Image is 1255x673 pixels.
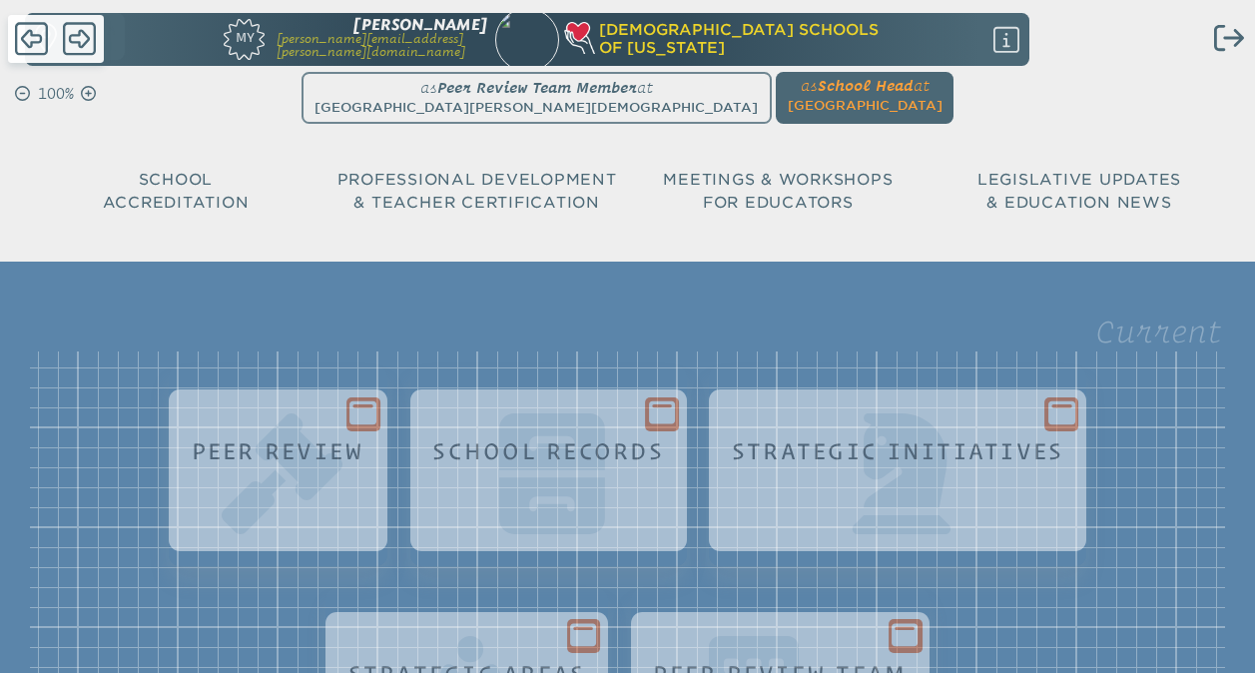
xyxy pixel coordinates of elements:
img: csf-heart-hand-light-thick-100.png [563,22,595,54]
span: Back [15,20,48,58]
h1: School Records [432,438,664,463]
div: Christian Schools of Florida [567,22,1027,57]
span: [PERSON_NAME] [353,16,487,34]
a: My [136,14,266,59]
span: as [801,77,818,94]
span: at [914,77,930,94]
h1: Peer Review [192,438,365,463]
a: asSchool Headat[GEOGRAPHIC_DATA] [780,72,949,117]
span: Meetings & Workshops for Educators [663,171,893,212]
span: My [224,19,265,45]
span: School Head [818,77,914,94]
span: Professional Development & Teacher Certification [337,171,617,212]
p: 100% [34,83,78,106]
img: 672176b5-eb2e-482b-af67-c0726cbe9b70 [486,3,569,86]
a: [DEMOGRAPHIC_DATA] Schoolsof [US_STATE] [567,22,927,57]
span: School Accreditation [103,171,250,212]
span: Forward [63,20,96,58]
h1: Strategic Initiatives [732,438,1064,463]
legend: Current [1095,315,1221,349]
span: [GEOGRAPHIC_DATA] [788,98,942,113]
a: [PERSON_NAME][PERSON_NAME][EMAIL_ADDRESS][PERSON_NAME][DOMAIN_NAME] [277,18,487,61]
span: Legislative Updates & Education News [977,171,1181,212]
h1: [DEMOGRAPHIC_DATA] Schools of [US_STATE] [567,22,927,57]
p: [PERSON_NAME][EMAIL_ADDRESS][PERSON_NAME][DOMAIN_NAME] [277,33,487,59]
